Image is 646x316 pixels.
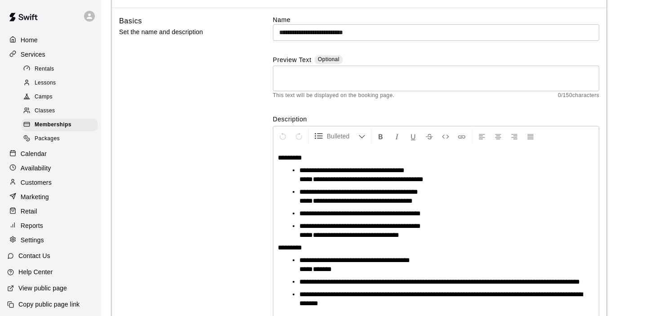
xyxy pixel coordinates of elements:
span: Packages [35,134,60,143]
a: Rentals [22,62,101,76]
p: Set the name and description [119,27,244,38]
a: Reports [7,219,94,232]
button: Redo [291,128,307,144]
button: Format Strikethrough [422,128,437,144]
button: Center Align [490,128,506,144]
button: Format Italics [389,128,405,144]
a: Retail [7,205,94,218]
button: Insert Code [438,128,453,144]
h6: Basics [119,15,142,27]
button: Insert Link [454,128,469,144]
label: Preview Text [273,55,312,66]
button: Undo [275,128,290,144]
span: 0 / 150 characters [558,91,599,100]
a: Camps [22,90,101,104]
a: Customers [7,176,94,189]
span: Memberships [35,120,71,129]
p: Reports [21,221,43,230]
a: Calendar [7,147,94,160]
div: Classes [22,105,98,117]
label: Name [273,15,599,24]
span: Bulleted List [327,132,358,141]
p: Contact Us [18,251,50,260]
a: Services [7,48,94,61]
a: Marketing [7,190,94,204]
p: Copy public page link [18,300,80,309]
span: Classes [35,107,55,116]
div: Rentals [22,63,98,76]
p: View public page [18,284,67,293]
p: Settings [21,236,44,245]
button: Format Underline [405,128,421,144]
a: Availability [7,161,94,175]
span: Camps [35,93,53,102]
a: Lessons [22,76,101,90]
a: Home [7,33,94,47]
button: Justify Align [523,128,538,144]
label: Description [273,115,599,124]
p: Help Center [18,267,53,276]
p: Marketing [21,192,49,201]
a: Packages [22,132,101,146]
button: Format Bold [373,128,388,144]
button: Left Align [474,128,490,144]
span: Lessons [35,79,56,88]
span: Optional [318,56,339,62]
button: Formatting Options [311,128,369,144]
p: Availability [21,164,51,173]
p: Calendar [21,149,47,158]
button: Right Align [507,128,522,144]
a: Settings [7,233,94,247]
span: Rentals [35,65,54,74]
span: This text will be displayed on the booking page. [273,91,395,100]
p: Retail [21,207,37,216]
p: Home [21,36,38,45]
div: Memberships [22,119,98,131]
a: Memberships [22,118,101,132]
p: Services [21,50,45,59]
div: Packages [22,133,98,145]
a: Classes [22,104,101,118]
div: Lessons [22,77,98,89]
p: Customers [21,178,52,187]
div: Camps [22,91,98,103]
